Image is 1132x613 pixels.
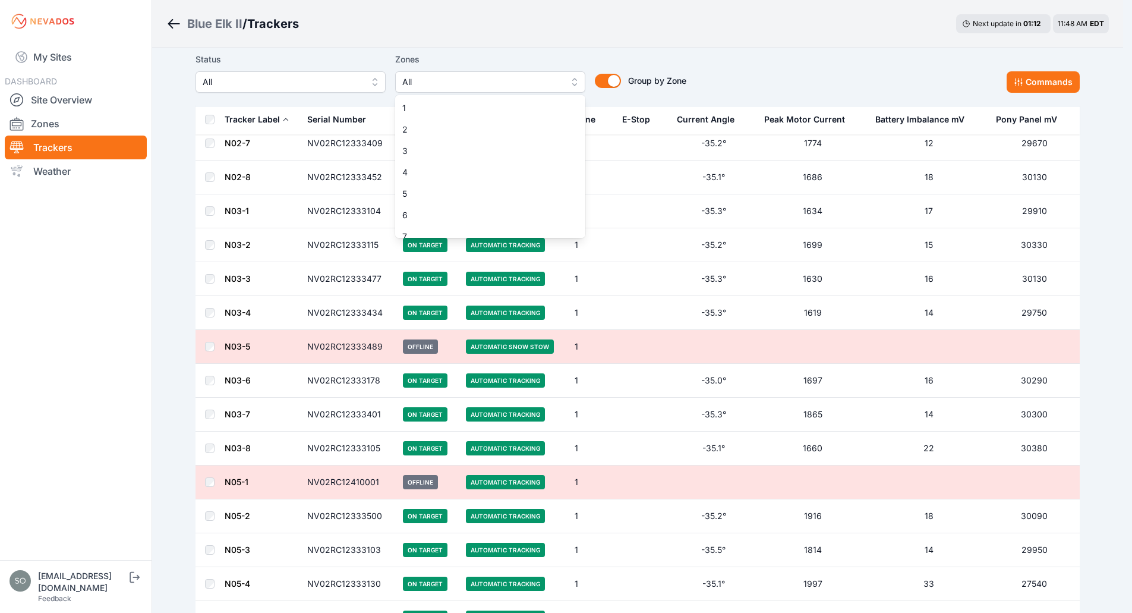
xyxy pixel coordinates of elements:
span: 1 [402,102,564,114]
span: 5 [402,188,564,200]
span: 6 [402,209,564,221]
span: All [402,75,562,89]
span: 4 [402,166,564,178]
span: 2 [402,124,564,136]
span: 7 [402,231,564,243]
span: 3 [402,145,564,157]
button: All [395,71,585,93]
div: All [395,95,585,238]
